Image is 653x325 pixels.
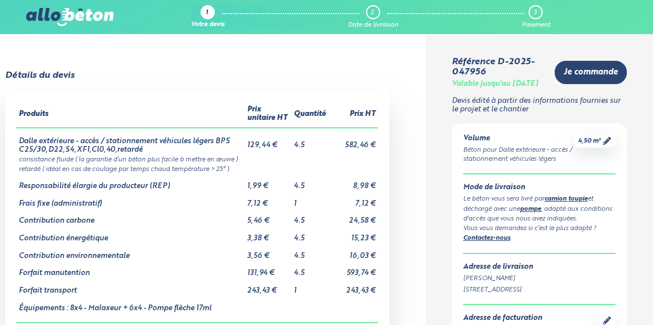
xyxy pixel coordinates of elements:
[328,128,378,154] td: 582,46 €
[463,145,573,165] div: Béton pour Dalle extérieure - accès / stationnement véhicules légers
[328,208,378,226] td: 24,58 €
[292,260,328,278] td: 4.5
[328,226,378,243] td: 15,23 €
[16,191,244,209] td: Frais fixe (administratif)
[463,235,510,241] a: Contactez-nous
[5,70,74,81] div: Détails du devis
[452,97,627,114] p: Devis édité à partir des informations fournies sur le projet et le chantier
[16,208,244,226] td: Contribution carbone
[564,68,618,77] span: Je commande
[328,173,378,191] td: 8,98 €
[463,135,573,143] div: Volume
[463,224,615,244] div: Vous vous demandez si c’est le plus adapté ? .
[463,285,615,295] div: [STREET_ADDRESS]
[463,314,542,323] div: Adresse de facturation
[520,206,541,213] a: pompe
[292,226,328,243] td: 4.5
[245,191,292,209] td: 7,12 €
[16,295,244,323] td: Équipements : 8x4 - Malaxeur + 6x4 - Pompe flèche 17ml
[544,196,588,202] a: camion toupie
[292,101,328,127] th: Quantité
[328,260,378,278] td: 593,74 €
[292,278,328,295] td: 1
[463,274,615,284] div: [PERSON_NAME]
[245,208,292,226] td: 5,46 €
[16,226,244,243] td: Contribution énergétique
[16,243,244,261] td: Contribution environnementale
[452,57,546,78] div: Référence D-2025-047956
[292,173,328,191] td: 4.5
[245,260,292,278] td: 131,94 €
[16,260,244,278] td: Forfait manutention
[555,61,627,84] a: Je commande
[328,191,378,209] td: 7,12 €
[463,263,615,272] div: Adresse de livraison
[452,80,538,89] div: Valable jusqu'au [DATE]
[245,128,292,154] td: 129,44 €
[534,9,536,16] div: 3
[191,22,224,29] div: Votre devis
[16,154,378,164] td: consistance fluide ( la garantie d’un béton plus facile à mettre en œuvre )
[16,128,244,154] td: Dalle extérieure - accès / stationnement véhicules légers BPS C25/30,D22,S4,XF1,Cl0,40,retardé
[552,281,640,312] iframe: Help widget launcher
[463,184,615,192] div: Mode de livraison
[292,243,328,261] td: 4.5
[26,8,114,26] img: allobéton
[16,101,244,127] th: Produits
[328,278,378,295] td: 243,43 €
[245,278,292,295] td: 243,43 €
[245,226,292,243] td: 3,38 €
[328,101,378,127] th: Prix HT
[292,208,328,226] td: 4.5
[245,173,292,191] td: 1,99 €
[522,22,550,29] div: Paiement
[16,173,244,191] td: Responsabilité élargie du producteur (REP)
[292,128,328,154] td: 4.5
[206,10,208,17] div: 1
[522,5,550,29] a: 3 Paiement
[371,9,374,16] div: 2
[292,191,328,209] td: 1
[245,101,292,127] th: Prix unitaire HT
[328,243,378,261] td: 16,03 €
[16,164,378,173] td: retardé ( idéal en cas de coulage par temps chaud température > 25° )
[191,5,224,29] a: 1 Votre devis
[348,22,398,29] div: Date de livraison
[16,278,244,295] td: Forfait transport
[348,5,398,29] a: 2 Date de livraison
[245,243,292,261] td: 3,56 €
[463,194,615,224] div: Le béton vous sera livré par et déchargé avec une , adapté aux conditions d'accès que vous nous a...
